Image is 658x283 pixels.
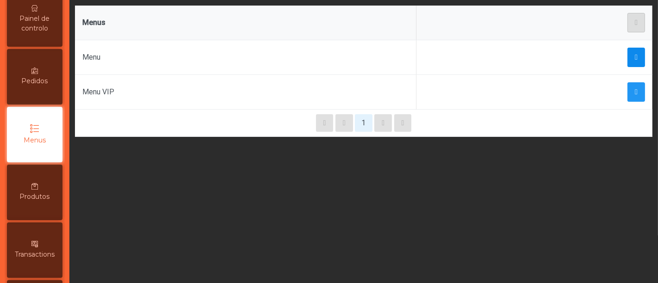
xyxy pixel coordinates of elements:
button: 1 [355,114,372,132]
span: Menus [24,135,46,145]
div: Menu VIP [82,86,409,98]
span: Pedidos [22,76,48,86]
th: Menus [75,6,416,40]
span: Painel de controlo [9,14,60,33]
div: Menu [82,52,409,63]
span: Transactions [15,250,55,259]
span: Produtos [20,192,50,202]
